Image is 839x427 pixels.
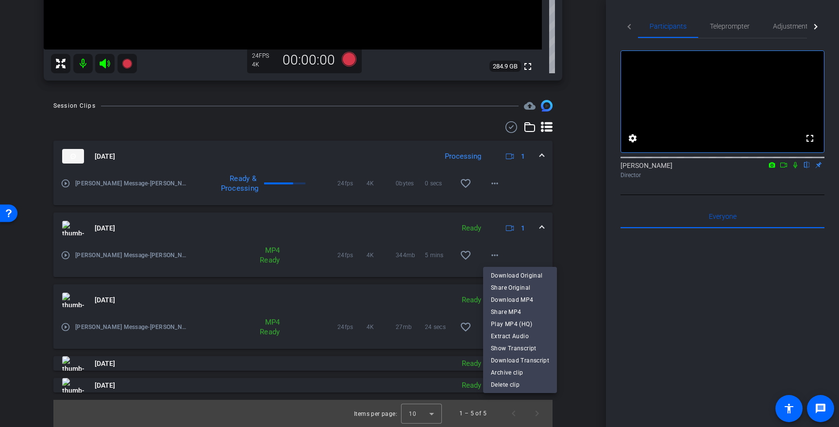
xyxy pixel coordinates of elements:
span: Download Transcript [491,355,549,366]
span: Delete clip [491,379,549,391]
span: Download Original [491,270,549,281]
span: Download MP4 [491,294,549,306]
span: Play MP4 (HQ) [491,318,549,330]
span: Show Transcript [491,343,549,354]
span: Share MP4 [491,306,549,318]
span: Share Original [491,282,549,294]
span: Extract Audio [491,330,549,342]
span: Archive clip [491,367,549,378]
